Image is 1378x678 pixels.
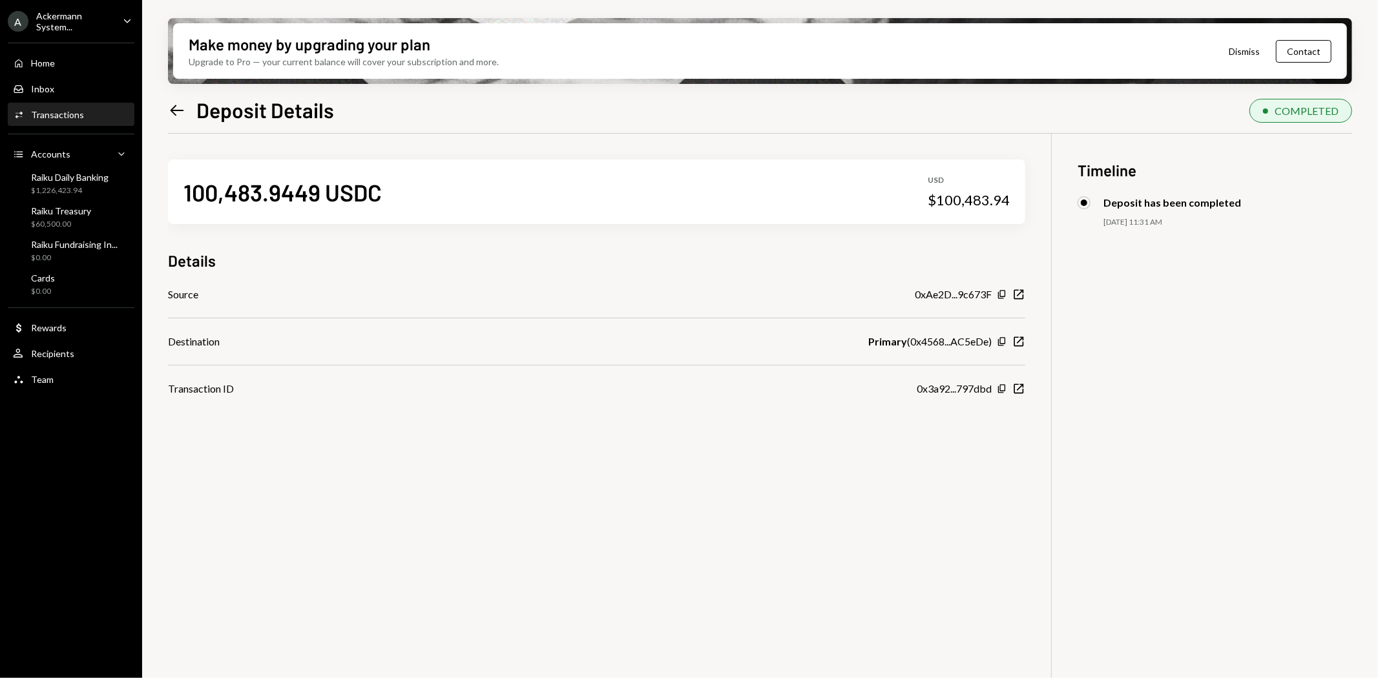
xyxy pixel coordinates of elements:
[31,57,55,68] div: Home
[168,381,234,396] div: Transaction ID
[1078,159,1352,181] h3: Timeline
[36,10,112,32] div: Ackermann System...
[917,381,992,396] div: 0x3a92...797dbd
[1103,196,1241,209] div: Deposit has been completed
[8,103,134,126] a: Transactions
[1103,217,1352,228] div: [DATE] 11:31 AM
[8,77,134,100] a: Inbox
[8,316,134,339] a: Rewards
[8,142,134,165] a: Accounts
[8,342,134,365] a: Recipients
[31,185,109,196] div: $1,226,423.94
[31,205,91,216] div: Raiku Treasury
[8,269,134,300] a: Cards$0.00
[928,175,1010,186] div: USD
[31,219,91,230] div: $60,500.00
[189,55,499,68] div: Upgrade to Pro — your current balance will cover your subscription and more.
[31,149,70,159] div: Accounts
[8,11,28,32] div: A
[31,322,67,333] div: Rewards
[196,97,334,123] h1: Deposit Details
[31,239,118,250] div: Raiku Fundraising In...
[8,367,134,391] a: Team
[8,51,134,74] a: Home
[31,252,118,263] div: $0.00
[8,235,134,266] a: Raiku Fundraising In...$0.00
[31,83,54,94] div: Inbox
[8,168,134,199] a: Raiku Daily Banking$1,226,423.94
[8,201,134,232] a: Raiku Treasury$60,500.00
[928,191,1010,209] div: $100,483.94
[915,287,992,302] div: 0xAe2D...9c673F
[189,34,430,55] div: Make money by upgrading your plan
[168,250,216,271] h3: Details
[183,178,382,207] div: 100,483.9449 USDC
[31,172,109,183] div: Raiku Daily Banking
[31,374,54,385] div: Team
[1276,40,1331,63] button: Contact
[168,287,198,302] div: Source
[1213,36,1276,67] button: Dismiss
[31,272,55,283] div: Cards
[168,334,220,349] div: Destination
[1275,105,1339,117] div: COMPLETED
[868,334,992,349] div: ( 0x4568...AC5eDe )
[31,109,84,120] div: Transactions
[31,286,55,297] div: $0.00
[31,348,74,359] div: Recipients
[868,334,907,349] b: Primary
